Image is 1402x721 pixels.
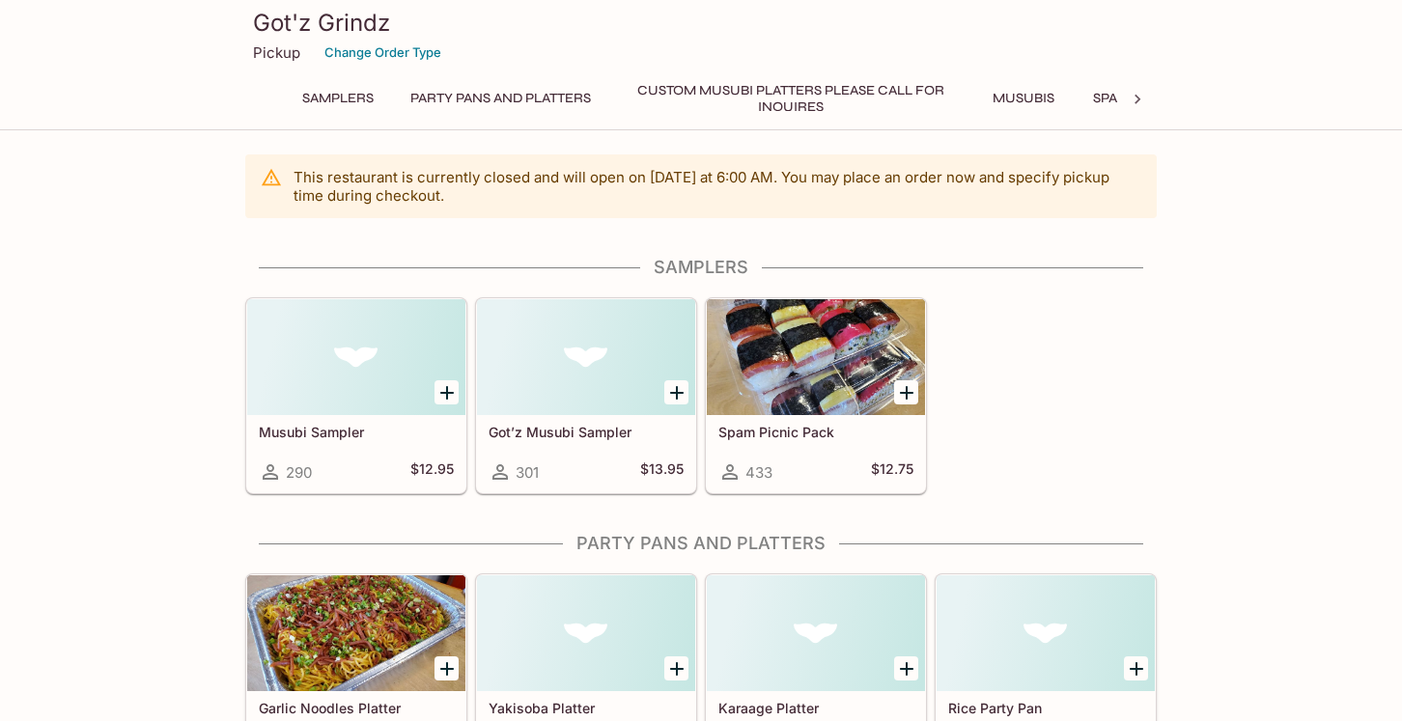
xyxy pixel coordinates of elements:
[617,85,965,112] button: Custom Musubi Platters PLEASE CALL FOR INQUIRES
[937,575,1155,691] div: Rice Party Pan
[707,299,925,415] div: Spam Picnic Pack
[253,8,1149,38] h3: Got'z Grindz
[400,85,602,112] button: Party Pans and Platters
[894,656,918,680] button: Add Karaage Platter
[477,575,695,691] div: Yakisoba Platter
[706,298,926,493] a: Spam Picnic Pack433$12.75
[294,168,1141,205] p: This restaurant is currently closed and will open on [DATE] at 6:00 AM . You may place an order n...
[980,85,1067,112] button: Musubis
[259,424,454,440] h5: Musubi Sampler
[718,700,913,716] h5: Karaage Platter
[247,575,465,691] div: Garlic Noodles Platter
[707,575,925,691] div: Karaage Platter
[477,299,695,415] div: Got’z Musubi Sampler
[245,533,1157,554] h4: Party Pans and Platters
[259,700,454,716] h5: Garlic Noodles Platter
[1082,85,1205,112] button: Spam Musubis
[253,43,300,62] p: Pickup
[1124,656,1148,680] button: Add Rice Party Pan
[718,424,913,440] h5: Spam Picnic Pack
[894,380,918,404] button: Add Spam Picnic Pack
[435,380,459,404] button: Add Musubi Sampler
[246,298,466,493] a: Musubi Sampler290$12.95
[871,460,913,484] h5: $12.75
[410,460,454,484] h5: $12.95
[745,463,772,482] span: 433
[640,460,684,484] h5: $13.95
[489,424,684,440] h5: Got’z Musubi Sampler
[435,656,459,680] button: Add Garlic Noodles Platter
[245,257,1157,278] h4: Samplers
[247,299,465,415] div: Musubi Sampler
[476,298,696,493] a: Got’z Musubi Sampler301$13.95
[664,656,688,680] button: Add Yakisoba Platter
[664,380,688,404] button: Add Got’z Musubi Sampler
[516,463,539,482] span: 301
[316,38,450,68] button: Change Order Type
[292,85,384,112] button: Samplers
[286,463,312,482] span: 290
[489,700,684,716] h5: Yakisoba Platter
[948,700,1143,716] h5: Rice Party Pan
